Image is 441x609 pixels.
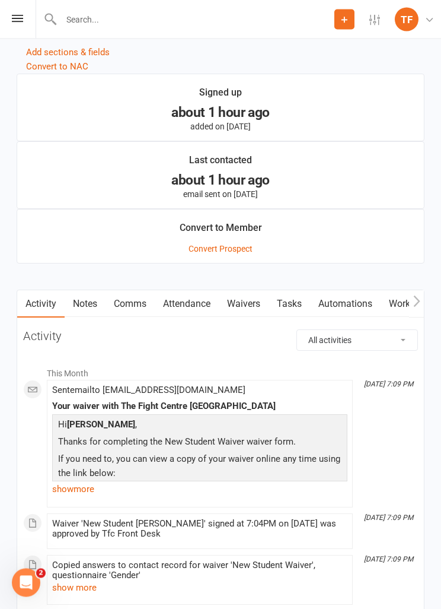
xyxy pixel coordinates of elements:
[364,556,413,564] i: [DATE] 7:09 PM
[17,291,65,318] a: Activity
[52,481,347,498] a: show more
[26,47,110,58] a: Add sections & fields
[52,519,347,540] div: Waiver 'New Student [PERSON_NAME]' signed at 7:04PM on [DATE] was approved by Tfc Front Desk
[57,11,334,28] input: Search...
[55,435,344,452] p: Thanks for completing the New Student Waiver waiver form.
[188,245,253,254] a: Convert Prospect
[23,361,418,380] li: This Month
[155,291,219,318] a: Attendance
[52,402,347,412] div: Your waiver with The Fight Centre [GEOGRAPHIC_DATA]
[189,153,252,175] div: Last contacted
[52,581,97,595] button: show more
[269,291,310,318] a: Tasks
[199,85,242,107] div: Signed up
[55,452,344,484] p: If you need to, you can view a copy of your waiver online any time using the link below:
[23,330,418,343] h3: Activity
[219,291,269,318] a: Waivers
[310,291,381,318] a: Automations
[52,385,245,396] span: Sent email to [EMAIL_ADDRESS][DOMAIN_NAME]
[52,561,347,581] div: Copied answers to contact record for waiver 'New Student Waiver', questionnaire 'Gender'
[26,62,88,72] a: Convert to NAC
[28,190,413,199] p: email sent on [DATE]
[55,418,344,435] p: Hi ,
[28,122,413,132] p: added on [DATE]
[67,420,135,430] strong: [PERSON_NAME]
[36,569,46,578] span: 2
[65,291,106,318] a: Notes
[12,569,40,597] iframe: Intercom live chat
[364,514,413,522] i: [DATE] 7:09 PM
[395,8,418,31] div: TF
[28,107,413,119] div: about 1 hour ago
[381,291,437,318] a: Workouts
[180,221,262,242] div: Convert to Member
[364,380,413,389] i: [DATE] 7:09 PM
[28,175,413,187] div: about 1 hour ago
[106,291,155,318] a: Comms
